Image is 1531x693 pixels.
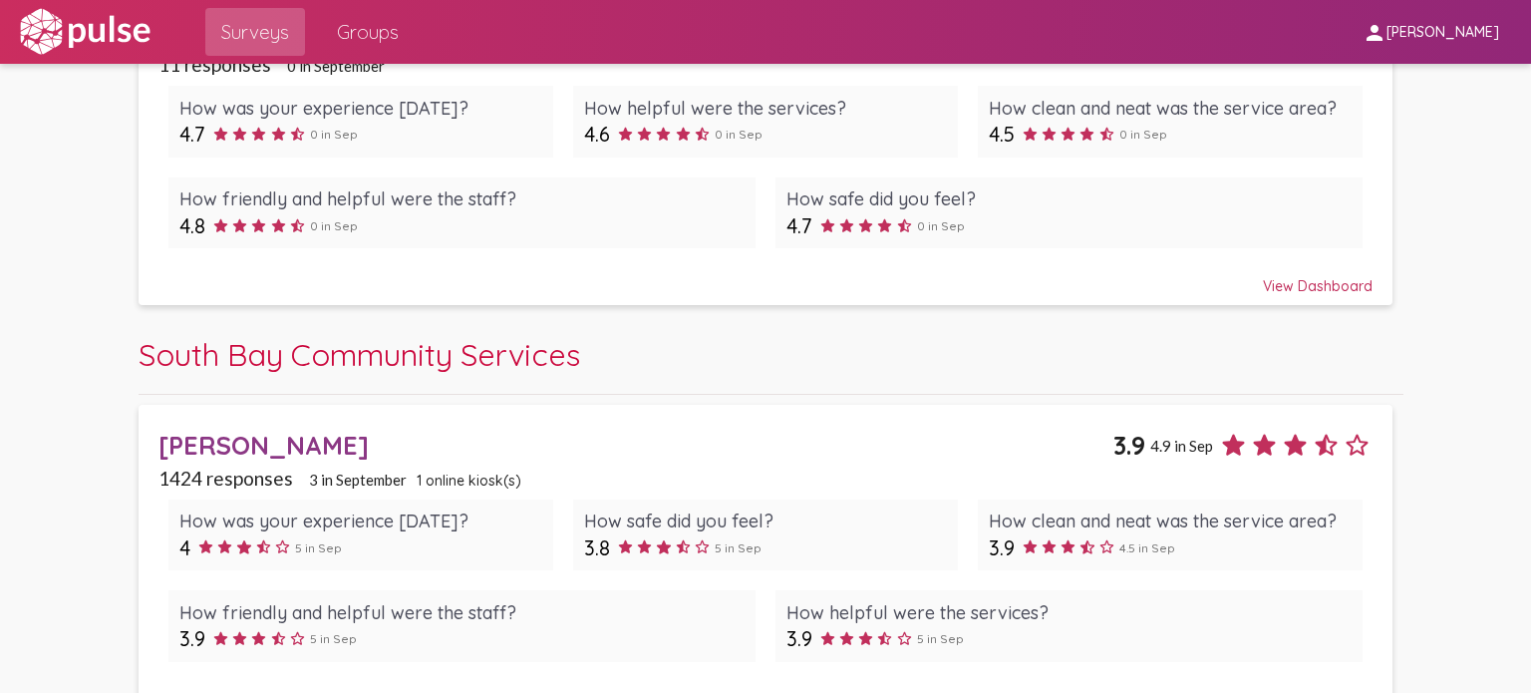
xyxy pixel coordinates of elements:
[179,510,543,532] div: How was your experience [DATE]?
[1119,127,1167,142] span: 0 in Sep
[989,97,1353,120] div: How clean and neat was the service area?
[221,14,289,50] span: Surveys
[1150,437,1213,455] span: 4.9 in Sep
[205,8,305,56] a: Surveys
[179,97,543,120] div: How was your experience [DATE]?
[310,127,358,142] span: 0 in Sep
[337,14,399,50] span: Groups
[1363,21,1386,45] mat-icon: person
[715,540,762,555] span: 5 in Sep
[989,122,1015,147] span: 4.5
[179,626,205,651] span: 3.9
[584,122,610,147] span: 4.6
[179,187,746,210] div: How friendly and helpful were the staff?
[417,472,521,490] span: 1 online kiosk(s)
[1119,540,1175,555] span: 4.5 in Sep
[158,467,293,490] span: 1424 responses
[179,122,205,147] span: 4.7
[321,8,415,56] a: Groups
[584,97,948,120] div: How helpful were the services?
[158,430,1113,461] div: [PERSON_NAME]
[584,510,948,532] div: How safe did you feel?
[287,57,385,75] span: 0 in September
[1386,24,1499,42] span: [PERSON_NAME]
[309,471,407,489] span: 3 in September
[786,187,1353,210] div: How safe did you feel?
[179,213,205,238] span: 4.8
[989,535,1015,560] span: 3.9
[16,7,153,57] img: white-logo.svg
[158,53,271,76] span: 11 responses
[917,631,964,646] span: 5 in Sep
[310,218,358,233] span: 0 in Sep
[158,259,1373,295] div: View Dashboard
[786,601,1353,624] div: How helpful were the services?
[786,626,812,651] span: 3.9
[715,127,763,142] span: 0 in Sep
[179,535,190,560] span: 4
[917,218,965,233] span: 0 in Sep
[179,601,746,624] div: How friendly and helpful were the staff?
[1113,430,1145,461] span: 3.9
[1347,13,1515,50] button: [PERSON_NAME]
[310,631,357,646] span: 5 in Sep
[584,535,610,560] span: 3.8
[786,213,812,238] span: 4.7
[139,335,580,374] span: South Bay Community Services
[989,510,1353,532] div: How clean and neat was the service area?
[295,540,342,555] span: 5 in Sep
